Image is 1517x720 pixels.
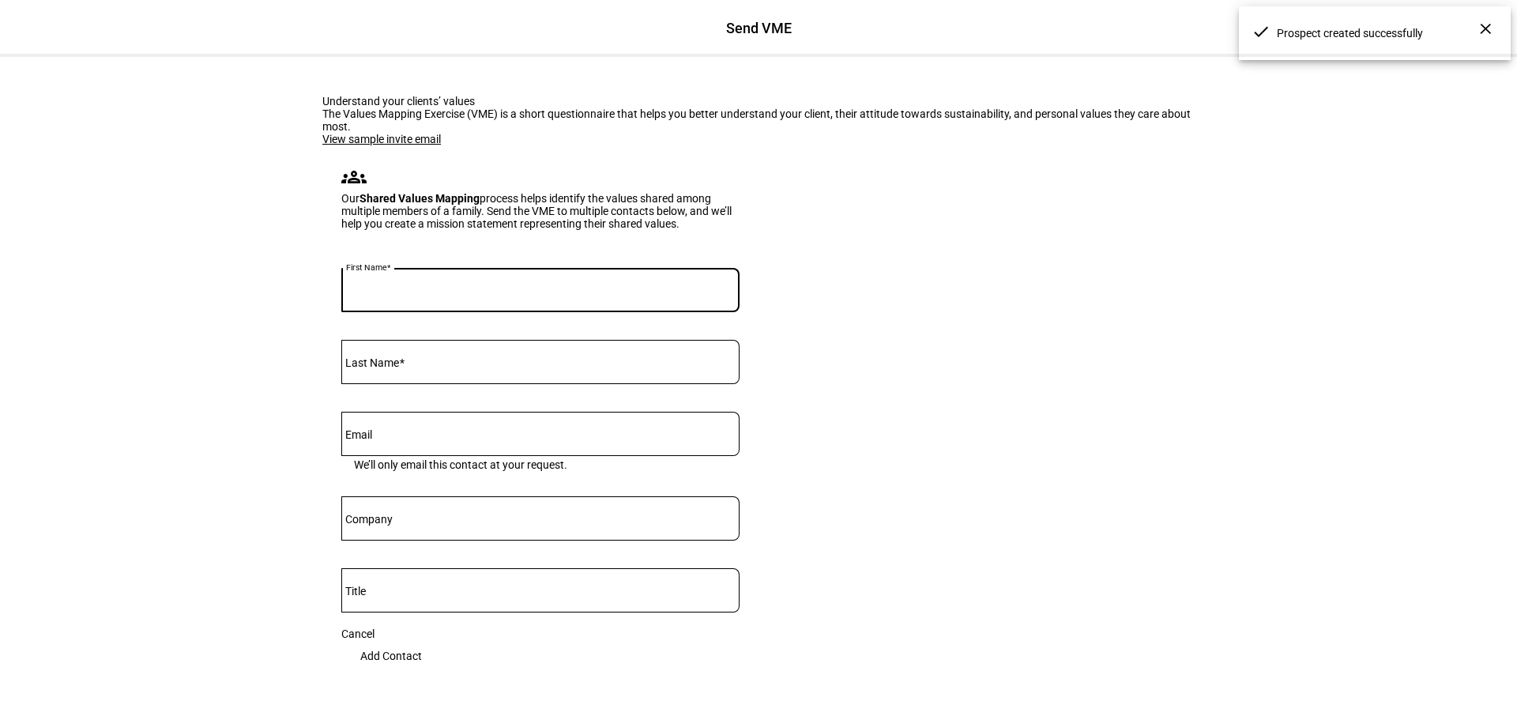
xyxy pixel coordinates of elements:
div: The Values Mapping Exercise (VME) is a short questionnaire that helps you better understand your ... [322,107,1195,133]
mat-label: Company [345,513,393,526]
span: Prospect created successfully [1277,26,1489,40]
mat-icon: groups [341,164,367,190]
div: Understand your clients’ values [322,95,1195,107]
mat-label: Title [345,585,366,597]
mat-icon: done [1252,22,1270,41]
b: Shared Values Mapping [359,192,480,205]
a: View sample invite email [322,133,441,145]
mat-hint: We’ll only email this contact at your request. [354,456,567,471]
mat-label: Email [345,428,372,441]
div: Our process helps identify the values shared among multiple members of a family. Send the VME to ... [341,192,740,230]
div: Cancel [341,628,740,640]
mat-label: Last Name [345,356,399,369]
mat-label: First Name [346,262,386,272]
